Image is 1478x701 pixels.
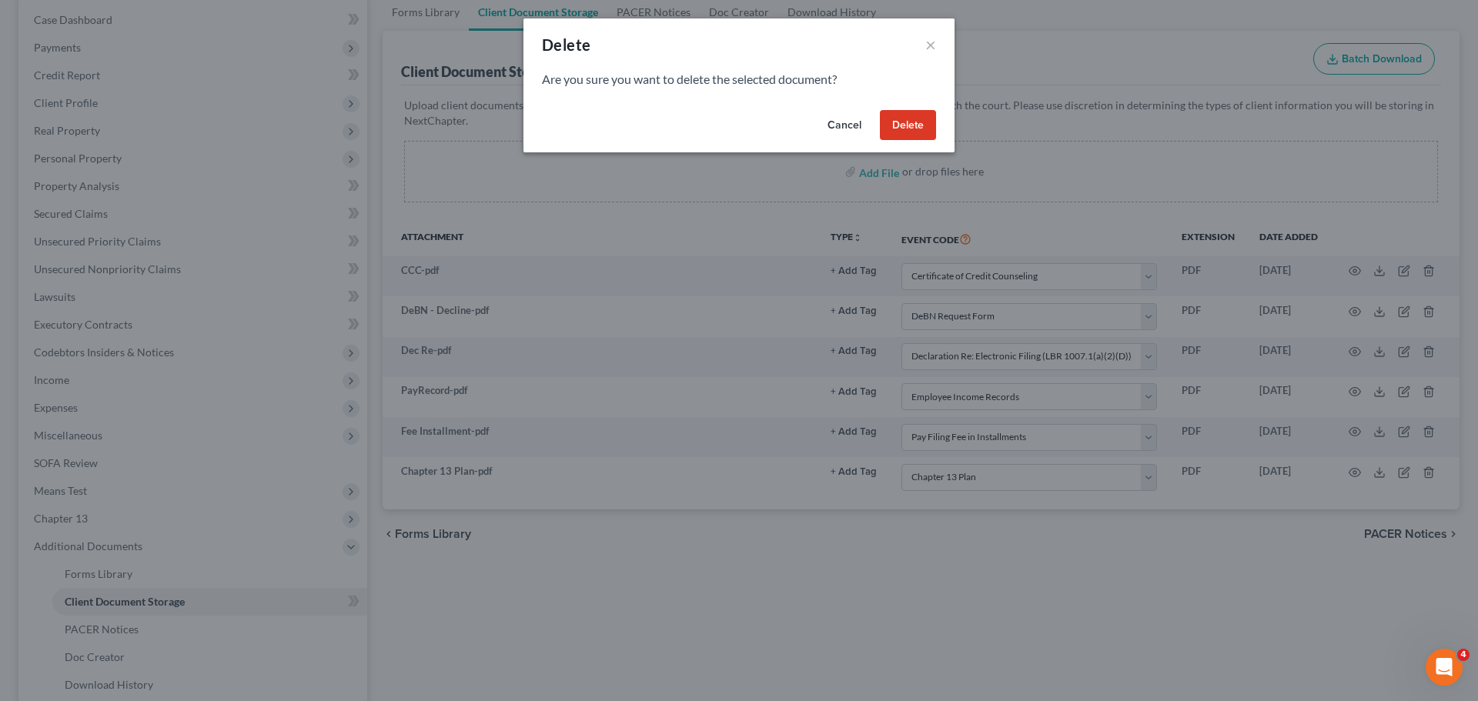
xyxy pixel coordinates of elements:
span: 4 [1457,649,1470,661]
div: Delete [542,34,590,55]
button: × [925,35,936,54]
button: Cancel [815,110,874,141]
button: Delete [880,110,936,141]
iframe: Intercom live chat [1426,649,1463,686]
p: Are you sure you want to delete the selected document? [542,71,936,88]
